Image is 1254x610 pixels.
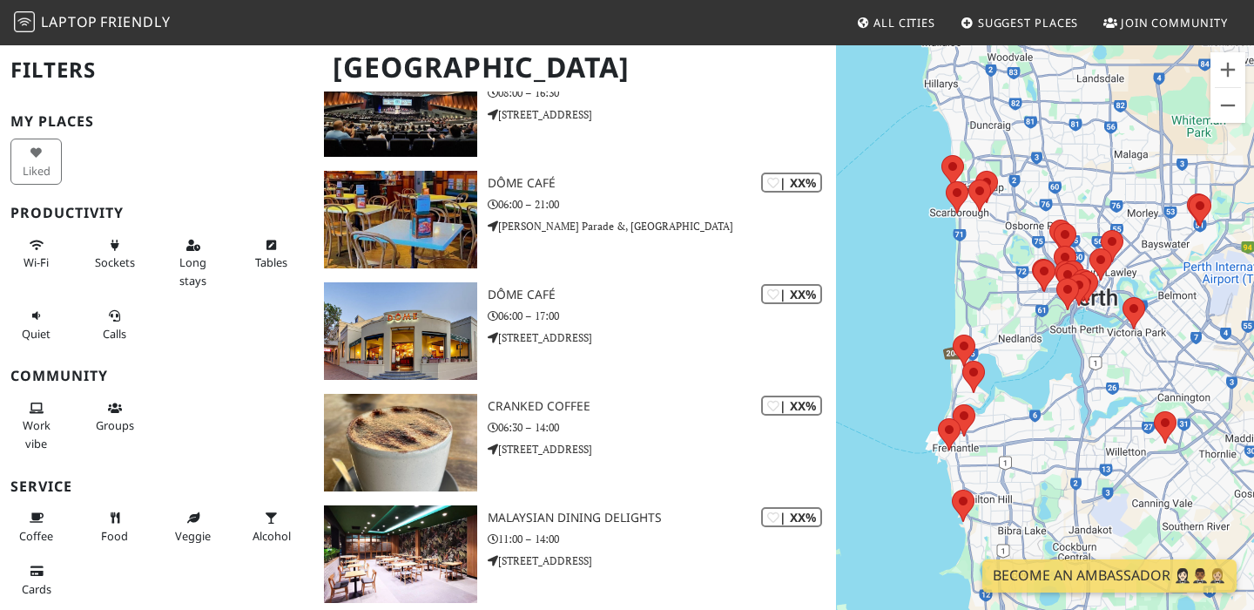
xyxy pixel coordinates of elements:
span: Quiet [22,326,51,342]
a: Cranked Coffee | XX% Cranked Coffee 06:30 – 14:00 [STREET_ADDRESS] [313,394,836,491]
span: Group tables [96,417,134,433]
span: Coffee [19,528,53,544]
span: Credit cards [22,581,51,597]
p: [STREET_ADDRESS] [488,441,836,457]
h2: Filters [10,44,303,97]
h3: Dôme Café [488,288,836,302]
a: All Cities [849,7,942,38]
img: LaptopFriendly [14,11,35,32]
h3: Dôme Café [488,176,836,191]
span: Veggie [175,528,211,544]
span: Long stays [179,254,206,288]
a: Malaysian Dining Delights | XX% Malaysian Dining Delights 11:00 – 14:00 [STREET_ADDRESS] [313,505,836,603]
button: Alcohol [246,504,297,550]
h3: Productivity [10,205,303,221]
span: Work-friendly tables [255,254,287,270]
div: | XX% [761,284,822,304]
p: [STREET_ADDRESS] [488,106,836,123]
a: Join Community [1096,7,1235,38]
button: Sockets [89,231,140,277]
span: Alcohol [253,528,291,544]
h3: Malaysian Dining Delights [488,511,836,525]
h3: My Places [10,113,303,130]
p: 06:30 – 14:00 [488,419,836,436]
h3: Cranked Coffee [488,399,836,414]
span: Video/audio calls [103,326,126,342]
button: Calls [89,302,140,348]
img: Dôme Café [324,171,477,268]
button: Groups [89,394,140,440]
p: 06:00 – 21:00 [488,196,836,213]
span: All Cities [873,15,935,30]
img: Dôme Café [324,282,477,380]
span: Join Community [1121,15,1228,30]
p: [STREET_ADDRESS] [488,552,836,569]
div: | XX% [761,173,822,193]
button: Long stays [167,231,219,295]
span: Laptop [41,12,98,31]
span: Food [101,528,128,544]
a: Suggest Places [954,7,1086,38]
button: Wi-Fi [10,231,62,277]
button: Food [89,504,140,550]
h1: [GEOGRAPHIC_DATA] [319,44,833,91]
button: Veggie [167,504,219,550]
button: Coffee [10,504,62,550]
img: Malaysian Dining Delights [324,505,477,603]
p: 06:00 – 17:00 [488,308,836,324]
h3: Service [10,478,303,495]
p: 11:00 – 14:00 [488,531,836,547]
span: People working [23,417,51,451]
span: Power sockets [95,254,135,270]
div: | XX% [761,507,822,527]
p: [STREET_ADDRESS] [488,329,836,346]
a: LaptopFriendly LaptopFriendly [14,8,171,38]
button: Zoom out [1210,88,1245,123]
div: | XX% [761,396,822,416]
a: Dôme Café | XX% Dôme Café 06:00 – 17:00 [STREET_ADDRESS] [313,282,836,380]
button: Tables [246,231,297,277]
span: Stable Wi-Fi [24,254,49,270]
img: Cranked Coffee [324,394,477,491]
span: Friendly [100,12,170,31]
button: Quiet [10,302,62,348]
a: Dôme Café | XX% Dôme Café 06:00 – 21:00 [PERSON_NAME] Parade &, [GEOGRAPHIC_DATA] [313,171,836,268]
h3: Community [10,368,303,384]
button: Work vibe [10,394,62,457]
button: Cards [10,557,62,603]
button: Zoom in [1210,52,1245,87]
span: Suggest Places [978,15,1079,30]
p: [PERSON_NAME] Parade &, [GEOGRAPHIC_DATA] [488,218,836,234]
